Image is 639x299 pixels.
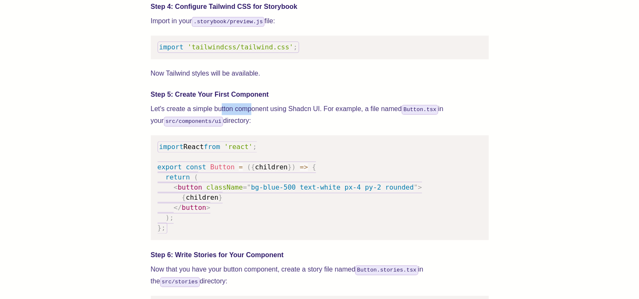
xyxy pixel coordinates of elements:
[204,143,220,151] span: from
[164,117,223,126] code: src/components/ui
[151,264,489,287] p: Now that you have your button component, create a story file named in the directory:
[166,214,170,222] span: )
[169,214,174,222] span: ;
[194,173,198,181] span: (
[151,15,489,27] p: Import in your file:
[182,204,206,212] span: button
[166,173,190,181] span: return
[183,143,204,151] span: React
[251,163,255,171] span: {
[186,163,206,171] span: const
[247,163,251,171] span: (
[300,163,308,171] span: =>
[251,183,413,191] span: bg-blue-500 text-white px-4 py-2 rounded
[291,163,296,171] span: )
[159,43,184,51] span: import
[402,105,438,114] code: Button.tsx
[161,224,166,232] span: ;
[159,143,184,151] span: import
[151,250,489,260] h4: Step 6: Write Stories for Your Component
[288,163,292,171] span: }
[174,183,178,191] span: <
[151,2,489,12] h4: Step 4: Configure Tailwind CSS for Storybook
[178,183,202,191] span: button
[206,204,210,212] span: >
[239,163,243,171] span: =
[151,68,489,79] p: Now Tailwind styles will be available.
[160,277,200,287] code: src/stories
[158,224,162,232] span: }
[158,163,182,171] span: export
[210,163,235,171] span: Button
[224,143,253,151] span: 'react'
[218,193,223,201] span: }
[188,43,293,51] span: 'tailwindcss/tailwind.css'
[418,183,422,191] span: >
[312,163,316,171] span: {
[355,265,418,275] code: Button.stories.tsx
[247,183,251,191] span: "
[293,43,297,51] span: ;
[243,183,247,191] span: =
[174,204,182,212] span: </
[255,163,288,171] span: children
[151,103,489,127] p: Let's create a simple button component using Shadcn UI. For example, a file named in your directory:
[182,193,186,201] span: {
[413,183,418,191] span: "
[253,143,257,151] span: ;
[151,90,489,100] h4: Step 5: Create Your First Component
[206,183,243,191] span: className
[186,193,218,201] span: children
[192,17,264,27] code: .storybook/preview.js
